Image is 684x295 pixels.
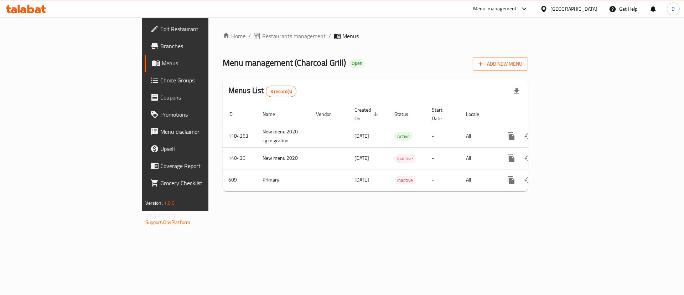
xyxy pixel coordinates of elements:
[478,60,522,68] span: Add New Menu
[145,72,256,89] a: Choice Groups
[394,110,418,118] span: Status
[426,125,460,147] td: -
[160,162,250,170] span: Coverage Report
[145,37,256,55] a: Branches
[145,140,256,157] a: Upsell
[266,88,296,95] span: 3 record(s)
[316,110,340,118] span: Vendor
[228,85,296,97] h2: Menus List
[354,106,380,123] span: Created On
[497,103,577,125] th: Actions
[145,218,191,227] a: Support.OpsPlatform
[460,125,497,147] td: All
[257,147,310,169] td: New menu 2020
[354,153,369,163] span: [DATE]
[160,42,250,50] span: Branches
[460,147,497,169] td: All
[160,127,250,136] span: Menu disclaimer
[160,179,250,187] span: Grocery Checklist
[145,123,256,140] a: Menu disclaimer
[262,32,326,40] span: Restaurants management
[508,83,525,100] div: Export file
[223,55,346,71] span: Menu management ( Charcoal Grill )
[145,55,256,72] a: Menus
[257,169,310,191] td: Primary
[145,20,256,37] a: Edit Restaurant
[328,32,331,40] li: /
[672,5,675,13] span: D
[223,103,577,191] table: enhanced table
[394,154,416,163] span: Inactive
[354,175,369,184] span: [DATE]
[473,57,528,71] button: Add New Menu
[257,125,310,147] td: New menu 2020-cg migration
[520,150,537,167] button: Change Status
[349,60,365,66] span: Open
[460,169,497,191] td: All
[160,76,250,85] span: Choice Groups
[145,106,256,123] a: Promotions
[426,169,460,191] td: -
[228,110,242,118] span: ID
[503,172,520,189] button: more
[550,5,597,13] div: [GEOGRAPHIC_DATA]
[426,147,460,169] td: -
[145,210,178,220] span: Get support on:
[473,5,517,13] div: Menu-management
[145,198,163,208] span: Version:
[354,131,369,141] span: [DATE]
[164,198,175,208] span: 1.0.0
[466,110,488,118] span: Locale
[263,110,284,118] span: Name
[254,32,326,40] a: Restaurants management
[145,157,256,174] a: Coverage Report
[266,86,297,97] div: Total records count
[503,150,520,167] button: more
[160,144,250,153] span: Upsell
[160,93,250,102] span: Coupons
[394,176,416,184] span: Inactive
[503,128,520,145] button: more
[162,59,250,67] span: Menus
[349,59,365,68] div: Open
[520,172,537,189] button: Change Status
[223,32,528,40] nav: breadcrumb
[160,110,250,119] span: Promotions
[145,89,256,106] a: Coupons
[432,106,452,123] span: Start Date
[160,25,250,33] span: Edit Restaurant
[394,132,413,141] span: Active
[342,32,359,40] span: Menus
[145,174,256,192] a: Grocery Checklist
